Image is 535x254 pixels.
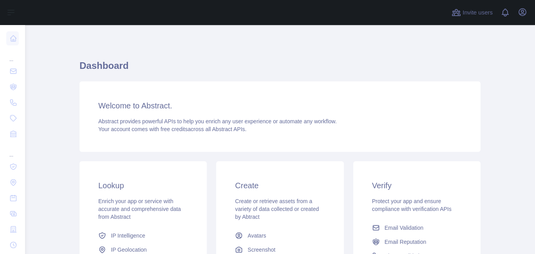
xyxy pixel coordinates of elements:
span: Email Reputation [385,238,427,246]
h3: Verify [372,180,462,191]
a: Avatars [232,229,328,243]
span: Enrich your app or service with accurate and comprehensive data from Abstract [98,198,181,220]
span: Email Validation [385,224,423,232]
button: Invite users [450,6,494,19]
span: Avatars [248,232,266,240]
span: Screenshot [248,246,275,254]
span: IP Intelligence [111,232,145,240]
span: Create or retrieve assets from a variety of data collected or created by Abtract [235,198,319,220]
a: Email Reputation [369,235,465,249]
h3: Lookup [98,180,188,191]
span: Your account comes with across all Abstract APIs. [98,126,246,132]
h3: Welcome to Abstract. [98,100,462,111]
span: free credits [161,126,188,132]
h3: Create [235,180,325,191]
a: Email Validation [369,221,465,235]
span: Invite users [463,8,493,17]
div: ... [6,47,19,63]
span: Protect your app and ensure compliance with verification APIs [372,198,452,212]
h1: Dashboard [80,59,481,78]
span: IP Geolocation [111,246,147,254]
span: Abstract provides powerful APIs to help you enrich any user experience or automate any workflow. [98,118,337,124]
a: IP Intelligence [95,229,191,243]
div: ... [6,142,19,158]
